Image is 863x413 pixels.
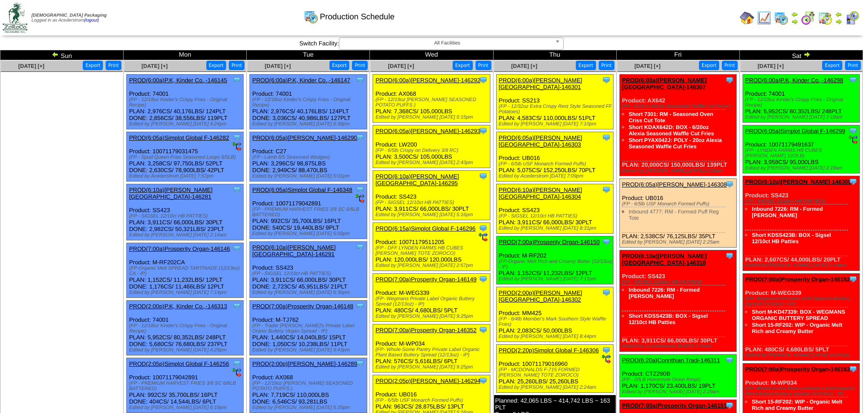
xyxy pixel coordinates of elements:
img: calendarprod.gif [774,11,788,25]
img: Tooltip [356,302,365,311]
img: Tooltip [602,288,611,297]
td: Thu [493,50,616,60]
div: Product: 74001 PLAN: 2,976CS / 40,176LBS / 124PLT DONE: 2,856CS / 38,556LBS / 119PLT [127,75,244,129]
img: Tooltip [232,244,241,253]
div: Product: 10071179491637 PLAN: 3,958CS / 95,000LBS [743,125,859,173]
div: (FP - 6/5lb USF Monarch Formed Puffs) [375,398,489,403]
img: calendarprod.gif [304,9,318,24]
div: Edited by [PERSON_NAME] [DATE] 2:19am [745,263,859,268]
a: PROD(6:05a)Simplot Global F-146299 [745,128,845,134]
div: Edited by [PERSON_NAME] [DATE] 2:18am [745,115,859,120]
div: Product: SS423 PLAN: 3,911CS / 66,000LBS / 30PLT DONE: 2,982CS / 50,321LBS / 23PLT [127,184,244,240]
td: Mon [124,50,247,60]
div: Edited by [PERSON_NAME] [DATE] 6:36pm [252,290,366,295]
div: Product: M-TJ762 PLAN: 1,440CS / 14,040LBS / 15PLT DONE: 1,050CS / 10,238LBS / 11PLT [250,301,367,355]
img: arrowright.gif [803,51,810,58]
a: PROD(6:05a)[PERSON_NAME]-146293 [375,128,480,134]
div: Edited by Acederstrom [DATE] 2:28am [622,344,736,349]
a: Short KDSS423B: BOX - Sigsel 12/10ct HB Patties [629,313,708,325]
div: Product: 10071179042891 PLAN: 992CS / 35,700LBS / 16PLT DONE: 540CS / 19,440LBS / 9PLT [250,184,367,239]
img: Tooltip [602,75,611,84]
div: (FP- Whole-Some Pantry Private Label Organic Plant Based Buttery Spread (12/13oz) - IP) [745,386,859,397]
div: Edited by [PERSON_NAME] [DATE] 5:01pm [252,173,366,179]
div: (FP-Organic Melt SPREAD TARTINADE (12/13oz) CA - IP) [129,266,243,276]
div: (FP-Organic Melt Rich and Creamy Butter (12/13oz) - IP) [499,259,613,270]
div: Product: M-WEG339 PLAN: 480CS / 4,680LBS / 5PLT [743,274,859,361]
img: Tooltip [356,133,365,142]
div: Product: 74001 PLAN: 5,952CS / 80,352LBS / 248PLT DONE: 5,680CS / 76,680LBS / 237PLT [127,301,244,355]
button: Print [352,61,368,70]
button: Print [722,61,738,70]
div: (FP - Trader [PERSON_NAME]'s Private Label Oranic Buttery Vegan Spread - IP) [252,323,366,334]
img: ediSmall.gif [356,194,365,203]
img: Tooltip [849,75,858,84]
div: (FP - 12/18oz Kinder's Crispy Fries - Original Recipe) [745,97,859,108]
div: Edited by [PERSON_NAME] [DATE] 6:38pm [252,121,366,127]
button: Export [822,61,842,70]
img: Tooltip [849,364,858,373]
td: Fri [616,50,739,60]
button: Export [83,61,103,70]
a: [DATE] [+] [634,63,660,69]
div: Edited by [PERSON_NAME] [DATE] 2:14am [129,232,243,238]
button: Export [453,61,473,70]
div: Edited by [PERSON_NAME] [DATE] 8:31pm [499,226,613,231]
img: zoroco-logo-small.webp [3,3,27,33]
img: Tooltip [725,251,734,260]
span: [DATE] [+] [511,63,537,69]
img: ediSmall.gif [602,355,611,364]
img: Tooltip [479,275,488,284]
a: Short PYAX042J: POLY - 20oz Alexia Seasoned Waffle Cut Fries [629,137,722,150]
div: Product: SS423 PLAN: 3,911CS / 66,000LBS / 30PLT [373,171,490,220]
img: Tooltip [725,401,734,410]
div: (FP- Wegmans Private Label Organic Buttery Spread (12/13oz) - IP) [745,296,859,307]
img: Tooltip [725,75,734,84]
div: Product: SS423 PLAN: 3,911CS / 66,000LBS / 30PLT DONE: 2,723CS / 45,951LBS / 21PLT [250,242,367,298]
div: Edited by [PERSON_NAME] [DATE] 7:14pm [129,290,243,295]
div: Edited by [PERSON_NAME] [DATE] 8:44pm [499,334,613,339]
img: Tooltip [356,185,365,194]
img: ediSmall.gif [849,135,858,144]
img: Tooltip [725,180,734,189]
img: Tooltip [232,359,241,368]
div: (FP - SIGSEL 12/10ct HB PATTIES) [375,200,489,205]
div: Product: SS423 PLAN: 3,911CS / 66,000LBS / 30PLT [496,184,613,234]
div: Edited by [PERSON_NAME] [DATE] 7:10pm [499,121,613,127]
a: [DATE] [+] [142,63,168,69]
a: (logout) [84,18,99,23]
div: Edited by [PERSON_NAME] [DATE] 2:29am [622,389,736,395]
a: PROD(7:00a)Prosperity Organ-146148 [252,303,353,310]
div: (FP - 6/5lb Crispy on Delivery 3/8 RC) [375,148,489,153]
a: PROD(6:00a)P.K, Kinder Co.,-146145 [129,77,227,84]
button: Export [329,61,350,70]
span: [DATE] [+] [265,63,291,69]
div: Product: 74001 PLAN: 2,976CS / 40,176LBS / 124PLT DONE: 3,036CS / 40,986LBS / 127PLT [250,75,367,129]
div: Product: 10071179016960 PLAN: 25,260LBS / 25,260LBS [496,345,613,393]
div: (FP - 6/5lb USF Monarch Formed Puffs) [622,201,736,207]
img: calendarinout.gif [818,11,832,25]
div: (FP - MCDONALDS F-715 FORMED [PERSON_NAME] TOTE ZOROCO) [499,367,613,378]
img: Tooltip [232,75,241,84]
img: Tooltip [479,126,488,135]
div: Edited by Acederstrom [DATE] 7:57pm [129,173,243,179]
a: Inbound 7226: RM - Formed [PERSON_NAME] [752,206,823,218]
div: Product: LW200 PLAN: 3,500CS / 105,000LBS [373,125,490,168]
div: (FP - 6/5lb USF Monarch Formed Puffs) [499,161,613,167]
img: Tooltip [602,185,611,194]
a: PROD(6:00a)P.K, Kinder Co.,-146298 [745,77,843,84]
div: (FP - 12/19oz [PERSON_NAME] SEASONED POTATO PUFFS ) [375,97,489,108]
div: (FP - SIGSEL 12/10ct HB PATTIES) [129,213,243,219]
div: Product: M-WEG339 PLAN: 480CS / 4,680LBS / 5PLT [373,274,490,322]
div: (FP - Lamb 6/5 Seasoned Wedges) [252,155,366,160]
div: Product: M-RF202CA PLAN: 1,152CS / 11,232LBS / 12PLT DONE: 1,176CS / 11,466LBS / 12PLT [127,243,244,298]
button: Export [206,61,227,70]
div: (FP - SIGSEL 12/10ct HB PATTIES) [499,213,613,219]
div: Product: SS423 PLAN: 3,911CS / 66,000LBS / 30PLT [619,250,736,352]
span: Logged in as Acederstrom [31,13,107,23]
a: [DATE] [+] [18,63,44,69]
a: PROD(6:15a)Simplot Global F-146296 [375,225,476,232]
a: PROD(6:10a)[PERSON_NAME][GEOGRAPHIC_DATA]-146310 [622,253,707,266]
